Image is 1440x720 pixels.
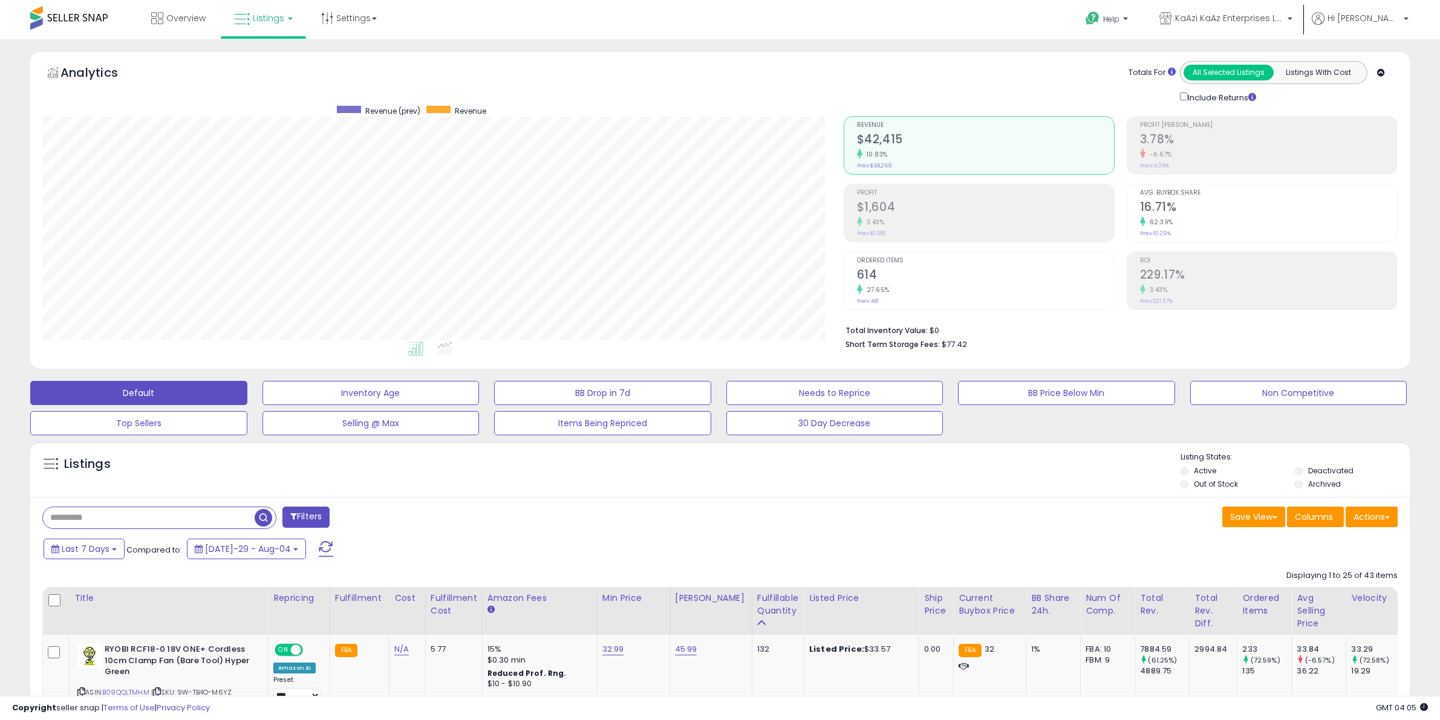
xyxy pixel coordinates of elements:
small: FBA [959,644,981,657]
div: Total Rev. Diff. [1194,592,1232,630]
span: Revenue [455,106,486,116]
small: Amazon Fees. [487,605,495,615]
div: Velocity [1351,592,1395,605]
div: Total Rev. [1140,592,1184,617]
button: Actions [1346,507,1398,527]
span: Listings [253,12,284,24]
span: Revenue (prev) [365,106,420,116]
span: OFF [301,645,321,655]
b: Total Inventory Value: [845,325,928,336]
small: (72.59%) [1251,655,1280,665]
div: FBM: 9 [1086,655,1126,666]
div: Preset: [273,676,321,703]
span: Avg. Buybox Share [1140,190,1397,196]
a: Privacy Policy [157,702,210,713]
div: Title [74,592,263,605]
span: Compared to: [126,544,182,556]
span: ON [276,645,291,655]
button: All Selected Listings [1184,65,1274,80]
small: Prev: $38,269 [857,162,892,169]
small: (-6.57%) [1305,655,1335,665]
div: Ship Price [924,592,948,617]
div: Repricing [273,592,325,605]
button: Items Being Repriced [494,411,711,435]
button: Columns [1287,507,1344,527]
div: Listed Price [809,592,914,605]
small: (61.25%) [1148,655,1177,665]
div: Displaying 1 to 25 of 43 items [1286,570,1398,582]
div: 135 [1242,666,1291,676]
b: Listed Price: [809,643,864,655]
span: Ordered Items [857,258,1114,264]
a: Hi [PERSON_NAME] [1312,12,1409,39]
span: Revenue [857,122,1114,129]
button: Needs to Reprice [726,381,943,405]
span: KaAzi KaAz Enterprises LLC [1175,12,1284,24]
span: Hi [PERSON_NAME] [1328,12,1400,24]
small: -6.67% [1145,150,1172,159]
small: Prev: 481 [857,297,879,305]
div: [PERSON_NAME] [675,592,747,605]
span: Last 7 Days [62,543,109,555]
div: 1% [1031,644,1071,655]
div: Amazon Fees [487,592,592,605]
div: Fulfillment [335,592,384,605]
label: Active [1194,465,1216,476]
i: Get Help [1085,11,1100,26]
div: BB Share 24h. [1031,592,1075,617]
small: 3.43% [862,218,885,227]
small: FBA [335,644,357,657]
div: 2994.84 [1194,644,1228,655]
label: Archived [1308,479,1341,489]
small: Prev: 10.29% [1140,230,1171,237]
div: 33.84 [1297,644,1346,655]
b: Short Term Storage Fees: [845,339,940,349]
div: Current Buybox Price [959,592,1021,617]
a: N/A [394,643,409,655]
label: Out of Stock [1194,479,1238,489]
small: Prev: 221.57% [1140,297,1173,305]
li: $0 [845,322,1389,337]
span: $77.42 [942,339,967,350]
div: Avg Selling Price [1297,592,1341,630]
button: Inventory Age [262,381,480,405]
h2: 16.71% [1140,200,1397,216]
div: 233 [1242,644,1291,655]
div: Include Returns [1171,90,1271,104]
div: $0.30 min [487,655,588,666]
small: Prev: 4.05% [1140,162,1169,169]
button: BB Drop in 7d [494,381,711,405]
div: 4889.75 [1140,666,1189,676]
span: Help [1103,14,1119,24]
div: 33.29 [1351,644,1400,655]
small: 62.39% [1145,218,1173,227]
div: Cost [394,592,420,605]
h5: Analytics [60,64,142,84]
div: Fulfillment Cost [431,592,477,617]
h2: 229.17% [1140,268,1397,284]
h2: $1,604 [857,200,1114,216]
div: Fulfillable Quantity [757,592,799,617]
div: 5.77 [431,644,473,655]
img: 41f4bM-n28L._SL40_.jpg [77,644,102,668]
div: Amazon AI [273,663,316,673]
span: Profit [857,190,1114,196]
div: 36.22 [1297,666,1346,676]
div: $33.57 [809,644,910,655]
span: 2025-08-12 04:05 GMT [1376,702,1428,713]
div: Totals For [1129,67,1176,79]
a: Help [1076,2,1140,39]
button: BB Price Below Min [958,381,1175,405]
div: 19.29 [1351,666,1400,676]
span: 32 [985,643,994,655]
span: Overview [166,12,206,24]
button: Top Sellers [30,411,247,435]
a: Terms of Use [103,702,155,713]
button: Listings With Cost [1273,65,1363,80]
small: Prev: $1,551 [857,230,885,237]
small: 27.65% [862,285,890,294]
label: Deactivated [1308,465,1354,476]
div: Min Price [602,592,665,605]
div: Num of Comp. [1086,592,1130,617]
div: 132 [757,644,795,655]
